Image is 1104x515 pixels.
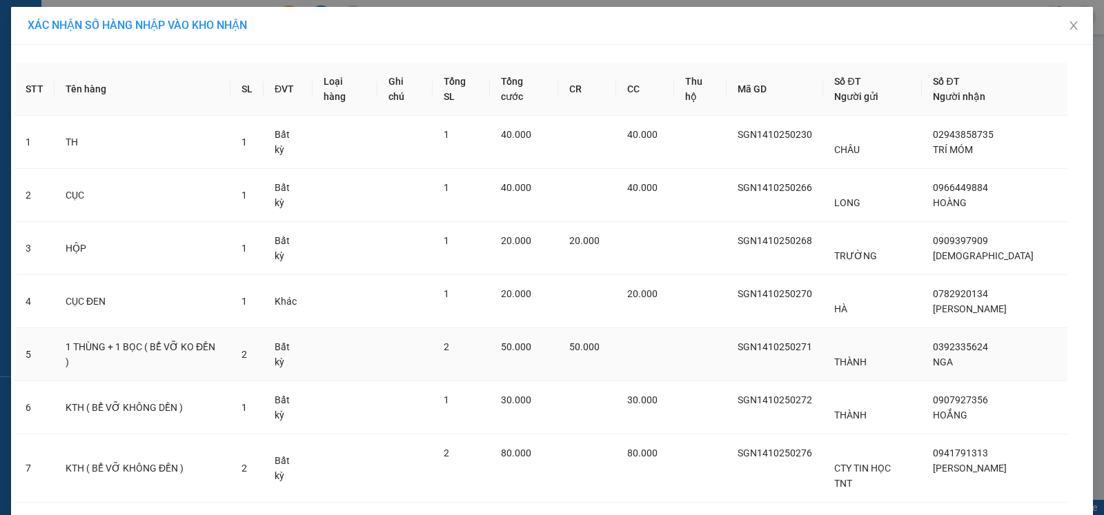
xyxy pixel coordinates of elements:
[377,63,433,116] th: Ghi chú
[1054,7,1093,46] button: Close
[10,88,32,103] span: CR :
[264,116,313,169] td: Bất kỳ
[674,63,727,116] th: Thu hộ
[444,129,449,140] span: 1
[933,197,967,208] span: HOÀNG
[241,243,247,254] span: 1
[738,288,812,299] span: SGN1410250270
[933,91,985,102] span: Người nhận
[627,394,658,405] span: 30.000
[14,169,55,222] td: 2
[738,129,812,140] span: SGN1410250230
[55,116,230,169] td: TH
[933,76,959,87] span: Số ĐT
[933,250,1034,261] span: [DEMOGRAPHIC_DATA]
[14,381,55,434] td: 6
[558,63,616,116] th: CR
[444,341,449,352] span: 2
[501,447,531,458] span: 80.000
[933,144,973,155] span: TRÍ MÓM
[569,235,600,246] span: 20.000
[55,222,230,275] td: HỘP
[444,288,449,299] span: 1
[14,116,55,169] td: 1
[55,434,230,503] td: KTH ( BỂ VỠ KHÔNG ĐỀN )
[14,434,55,503] td: 7
[264,275,313,328] td: Khác
[616,63,674,116] th: CC
[738,341,812,352] span: SGN1410250271
[834,76,860,87] span: Số ĐT
[834,91,878,102] span: Người gửi
[501,341,531,352] span: 50.000
[933,410,967,421] span: HOẮNG
[14,63,55,116] th: STT
[241,137,247,148] span: 1
[834,463,891,489] span: CTY TIN HỌC TNT
[933,303,1007,314] span: [PERSON_NAME]
[834,197,860,208] span: LONG
[241,349,247,360] span: 2
[55,328,230,381] td: 1 THÙNG + 1 BỌC ( BỂ VỠ KO ĐỀN )
[933,288,988,299] span: 0782920134
[433,63,490,116] th: Tổng SL
[230,63,264,116] th: SL
[501,129,531,140] span: 40.000
[501,182,531,193] span: 40.000
[933,447,988,458] span: 0941791313
[933,341,988,352] span: 0392335624
[10,87,82,103] div: 20.000
[834,410,867,421] span: THÀNH
[90,12,123,26] span: Nhận:
[444,394,449,405] span: 1
[55,381,230,434] td: KTH ( BỂ VỠ KHÔNG DỀN )
[834,144,860,155] span: CHÂU
[90,12,230,43] div: [GEOGRAPHIC_DATA]
[241,296,247,307] span: 1
[627,129,658,140] span: 40.000
[264,222,313,275] td: Bất kỳ
[738,235,812,246] span: SGN1410250268
[444,447,449,458] span: 2
[501,288,531,299] span: 20.000
[933,182,988,193] span: 0966449884
[444,182,449,193] span: 1
[28,19,247,32] span: XÁC NHẬN SỐ HÀNG NHẬP VÀO KHO NHẬN
[55,169,230,222] td: CỤC
[933,394,988,405] span: 0907927356
[241,402,247,413] span: 1
[55,63,230,116] th: Tên hàng
[727,63,823,116] th: Mã GD
[264,63,313,116] th: ĐVT
[501,235,531,246] span: 20.000
[933,129,994,140] span: 02943858735
[12,13,33,28] span: Gửi:
[933,463,1007,474] span: [PERSON_NAME]
[264,328,313,381] td: Bất kỳ
[264,381,313,434] td: Bất kỳ
[90,43,230,59] div: tieu nuong
[14,328,55,381] td: 5
[738,182,812,193] span: SGN1410250266
[14,275,55,328] td: 4
[14,222,55,275] td: 3
[933,356,953,367] span: NGA
[241,463,247,474] span: 2
[241,190,247,201] span: 1
[444,235,449,246] span: 1
[90,59,230,79] div: 0932564075
[627,182,658,193] span: 40.000
[627,447,658,458] span: 80.000
[834,250,877,261] span: TRƯỜNG
[501,394,531,405] span: 30.000
[313,63,378,116] th: Loại hàng
[1068,20,1079,31] span: close
[264,169,313,222] td: Bất kỳ
[834,303,847,314] span: HÀ
[264,434,313,503] td: Bất kỳ
[834,356,867,367] span: THÀNH
[55,275,230,328] td: CỤC ĐEN
[738,447,812,458] span: SGN1410250276
[569,341,600,352] span: 50.000
[933,235,988,246] span: 0909397909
